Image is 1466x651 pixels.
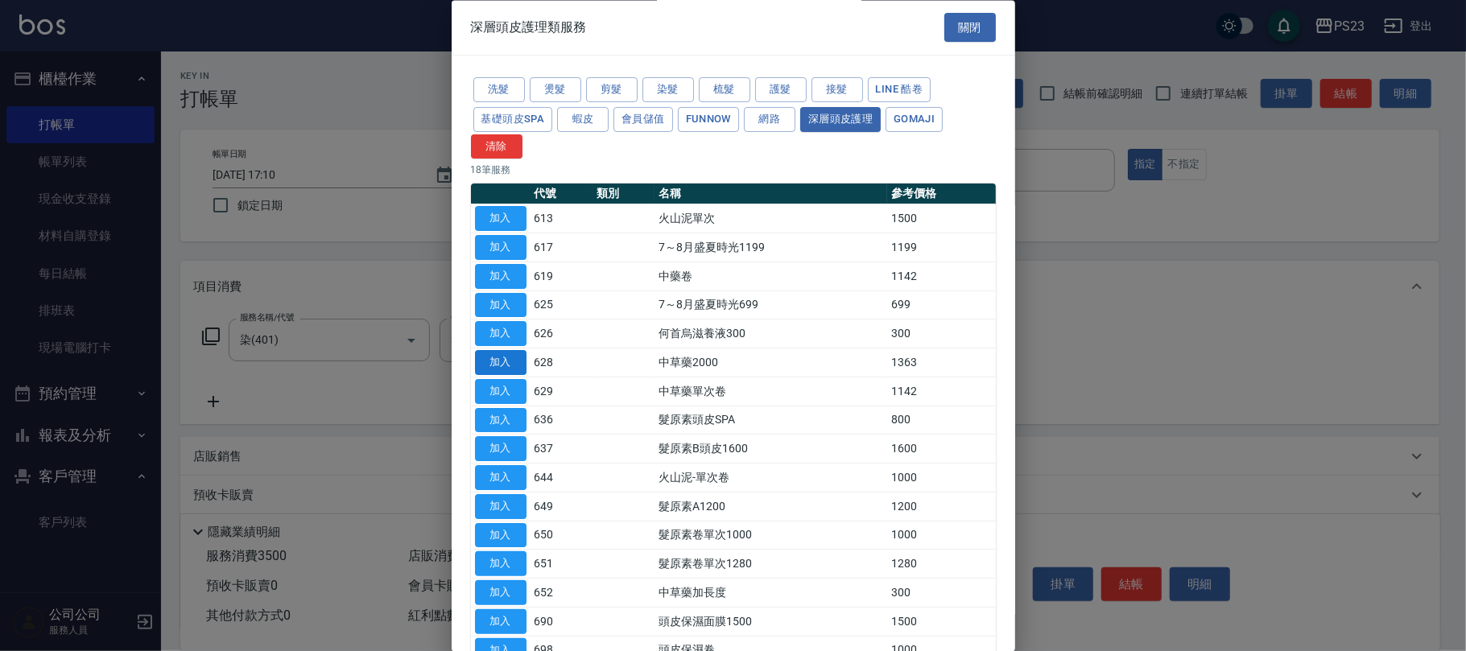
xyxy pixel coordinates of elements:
[755,78,807,103] button: 護髮
[887,608,995,637] td: 1500
[655,348,887,377] td: 中草藥2000
[475,609,527,634] button: 加入
[531,435,593,464] td: 637
[557,107,609,132] button: 蝦皮
[655,291,887,320] td: 7～8月盛夏時光699
[475,494,527,519] button: 加入
[593,184,655,205] th: 類別
[531,377,593,406] td: 629
[475,437,527,462] button: 加入
[475,466,527,491] button: 加入
[531,184,593,205] th: 代號
[655,204,887,233] td: 火山泥單次
[613,107,673,132] button: 會員儲值
[887,521,995,550] td: 1000
[531,348,593,377] td: 628
[475,264,527,289] button: 加入
[531,262,593,291] td: 619
[655,435,887,464] td: 髮原素B頭皮1600
[475,408,527,433] button: 加入
[531,492,593,521] td: 649
[811,78,863,103] button: 接髮
[868,78,931,103] button: LINE 酷卷
[475,236,527,261] button: 加入
[475,322,527,347] button: 加入
[531,319,593,348] td: 626
[531,521,593,550] td: 650
[531,233,593,262] td: 617
[655,464,887,492] td: 火山泥-單次卷
[655,521,887,550] td: 髮原素卷單次1000
[642,78,694,103] button: 染髮
[887,204,995,233] td: 1500
[887,348,995,377] td: 1363
[944,13,996,43] button: 關閉
[473,107,553,132] button: 基礎頭皮SPA
[887,492,995,521] td: 1200
[744,107,795,132] button: 網路
[473,78,525,103] button: 洗髮
[475,523,527,548] button: 加入
[471,163,996,178] p: 18 筆服務
[655,377,887,406] td: 中草藥單次卷
[887,291,995,320] td: 699
[475,552,527,577] button: 加入
[531,464,593,492] td: 644
[655,406,887,435] td: 髮原素頭皮SPA
[475,581,527,606] button: 加入
[887,579,995,608] td: 300
[699,78,750,103] button: 梳髮
[655,492,887,521] td: 髮原素A1200
[531,291,593,320] td: 625
[655,550,887,579] td: 髮原素卷單次1280
[475,207,527,232] button: 加入
[531,204,593,233] td: 613
[887,435,995,464] td: 1600
[887,319,995,348] td: 300
[531,550,593,579] td: 651
[887,377,995,406] td: 1142
[471,134,522,159] button: 清除
[886,107,943,132] button: Gomaji
[655,319,887,348] td: 何首烏滋養液300
[887,550,995,579] td: 1280
[887,184,995,205] th: 參考價格
[471,19,587,35] span: 深層頭皮護理類服務
[887,233,995,262] td: 1199
[800,107,881,132] button: 深層頭皮護理
[530,78,581,103] button: 燙髮
[678,107,739,132] button: FUNNOW
[655,184,887,205] th: 名稱
[655,233,887,262] td: 7～8月盛夏時光1199
[475,293,527,318] button: 加入
[655,262,887,291] td: 中藥卷
[531,608,593,637] td: 690
[887,262,995,291] td: 1142
[887,464,995,492] td: 1000
[887,406,995,435] td: 800
[586,78,638,103] button: 剪髮
[475,351,527,376] button: 加入
[655,608,887,637] td: 頭皮保濕面膜1500
[655,579,887,608] td: 中草藥加長度
[531,406,593,435] td: 636
[475,379,527,404] button: 加入
[531,579,593,608] td: 652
